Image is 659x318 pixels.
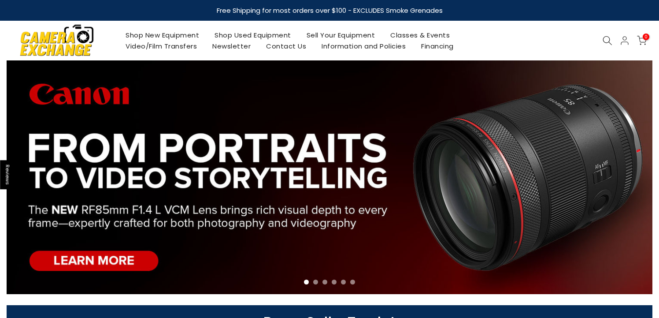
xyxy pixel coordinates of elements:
a: Shop New Equipment [118,30,207,41]
strong: Free Shipping for most orders over $100 - EXCLUDES Smoke Grenades [217,6,443,15]
a: Financing [414,41,462,52]
li: Page dot 2 [313,280,318,284]
a: Video/Film Transfers [118,41,205,52]
span: 0 [643,34,649,40]
a: Newsletter [205,41,259,52]
a: Contact Us [259,41,314,52]
li: Page dot 5 [341,280,346,284]
li: Page dot 3 [322,280,327,284]
li: Page dot 4 [332,280,337,284]
a: Information and Policies [314,41,414,52]
li: Page dot 1 [304,280,309,284]
li: Page dot 6 [350,280,355,284]
a: Sell Your Equipment [299,30,383,41]
a: 0 [637,36,647,45]
a: Classes & Events [383,30,458,41]
a: Shop Used Equipment [207,30,299,41]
